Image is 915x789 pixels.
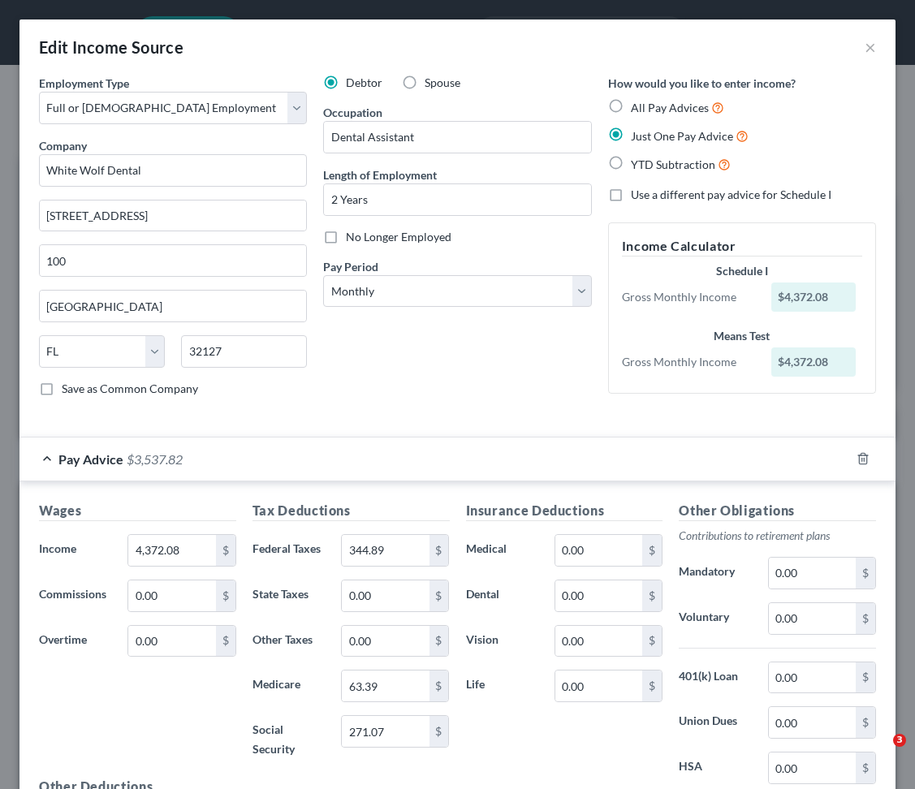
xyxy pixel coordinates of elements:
[671,706,759,739] label: Union Dues
[425,75,460,89] span: Spouse
[671,662,759,694] label: 401(k) Loan
[40,245,306,276] input: Unit, Suite, etc...
[671,602,759,635] label: Voluntary
[39,154,307,187] input: Search company by name...
[252,501,450,521] h5: Tax Deductions
[642,626,662,657] div: $
[555,670,642,701] input: 0.00
[40,200,306,231] input: Enter address...
[342,580,429,611] input: 0.00
[429,535,449,566] div: $
[216,535,235,566] div: $
[324,184,590,215] input: ex: 2 years
[769,603,856,634] input: 0.00
[671,752,759,784] label: HSA
[346,230,451,244] span: No Longer Employed
[856,707,875,738] div: $
[458,534,546,567] label: Medical
[856,662,875,693] div: $
[631,129,733,143] span: Just One Pay Advice
[458,580,546,612] label: Dental
[466,501,663,521] h5: Insurance Deductions
[39,76,129,90] span: Employment Type
[429,670,449,701] div: $
[679,501,876,521] h5: Other Obligations
[769,558,856,589] input: 0.00
[622,263,862,279] div: Schedule I
[40,291,306,321] input: Enter city...
[771,282,856,312] div: $4,372.08
[769,707,856,738] input: 0.00
[769,662,856,693] input: 0.00
[608,75,796,92] label: How would you like to enter income?
[128,626,215,657] input: 0.00
[216,626,235,657] div: $
[555,535,642,566] input: 0.00
[244,625,333,657] label: Other Taxes
[860,734,899,773] iframe: Intercom live chat
[323,260,378,274] span: Pay Period
[181,335,307,368] input: Enter zip...
[856,752,875,783] div: $
[458,625,546,657] label: Vision
[244,580,333,612] label: State Taxes
[856,603,875,634] div: $
[856,558,875,589] div: $
[216,580,235,611] div: $
[324,122,590,153] input: --
[127,451,183,467] span: $3,537.82
[555,580,642,611] input: 0.00
[244,670,333,702] label: Medicare
[128,580,215,611] input: 0.00
[62,382,198,395] span: Save as Common Company
[31,580,119,612] label: Commissions
[865,37,876,57] button: ×
[39,541,76,555] span: Income
[39,139,87,153] span: Company
[671,557,759,589] label: Mandatory
[614,289,764,305] div: Gross Monthly Income
[244,534,333,567] label: Federal Taxes
[771,347,856,377] div: $4,372.08
[323,104,382,121] label: Occupation
[342,716,429,747] input: 0.00
[429,626,449,657] div: $
[642,580,662,611] div: $
[631,157,715,171] span: YTD Subtraction
[631,101,709,114] span: All Pay Advices
[622,328,862,344] div: Means Test
[893,734,906,747] span: 3
[58,451,123,467] span: Pay Advice
[555,626,642,657] input: 0.00
[323,166,437,183] label: Length of Employment
[642,670,662,701] div: $
[622,236,862,257] h5: Income Calculator
[342,670,429,701] input: 0.00
[458,670,546,702] label: Life
[631,188,831,201] span: Use a different pay advice for Schedule I
[642,535,662,566] div: $
[429,716,449,747] div: $
[342,626,429,657] input: 0.00
[244,715,333,764] label: Social Security
[39,501,236,521] h5: Wages
[346,75,382,89] span: Debtor
[128,535,215,566] input: 0.00
[614,354,764,370] div: Gross Monthly Income
[769,752,856,783] input: 0.00
[39,36,183,58] div: Edit Income Source
[342,535,429,566] input: 0.00
[31,625,119,657] label: Overtime
[429,580,449,611] div: $
[679,528,876,544] p: Contributions to retirement plans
